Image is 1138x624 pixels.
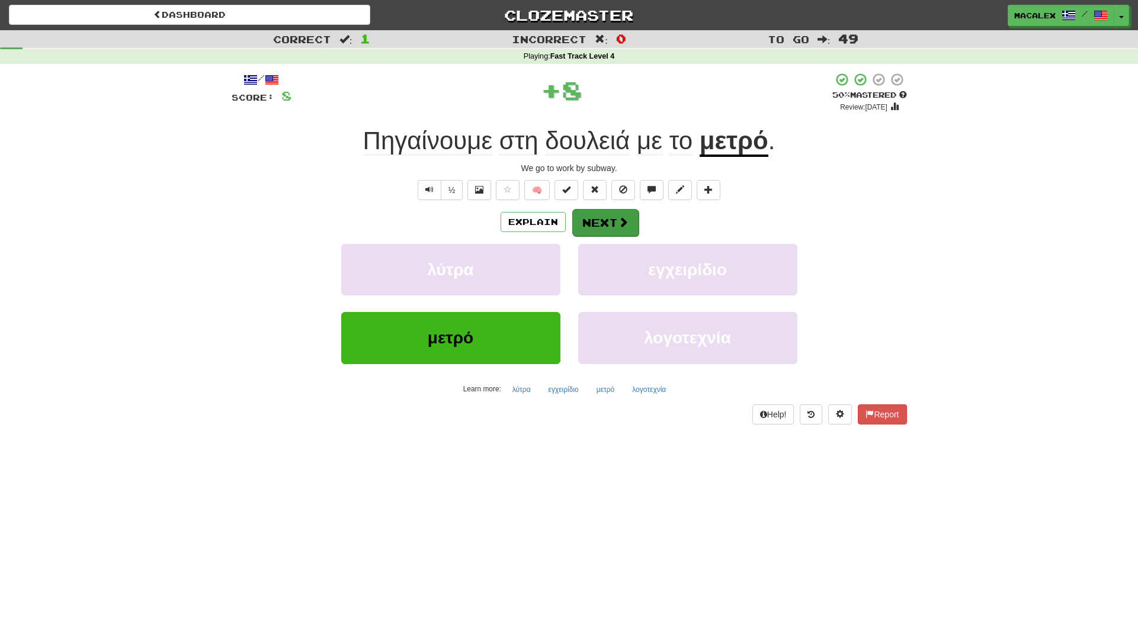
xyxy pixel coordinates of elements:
[388,5,749,25] a: Clozemaster
[611,180,635,200] button: Ignore sentence (alt+i)
[768,127,775,155] span: .
[832,90,907,101] div: Mastered
[1008,5,1114,26] a: macalex /
[668,180,692,200] button: Edit sentence (alt+d)
[281,88,291,103] span: 8
[818,34,831,44] span: :
[524,180,550,200] button: 🧠
[838,31,858,46] span: 49
[669,127,693,155] span: το
[341,312,560,364] button: μετρό
[562,75,582,105] span: 8
[339,34,352,44] span: :
[428,329,473,347] span: μετρό
[273,33,331,45] span: Correct
[360,31,370,46] span: 1
[501,212,566,232] button: Explain
[578,312,797,364] button: λογοτεχνία
[232,92,274,102] span: Score:
[644,329,731,347] span: λογοτεχνία
[637,127,662,155] span: με
[1014,10,1056,21] span: macalex
[542,381,585,398] button: εγχειρίδιο
[626,381,672,398] button: λογοτεχνία
[550,52,615,60] strong: Fast Track Level 4
[583,180,607,200] button: Reset to 0% Mastered (alt+r)
[541,72,562,108] span: +
[467,180,491,200] button: Show image (alt+x)
[572,209,639,236] button: Next
[858,404,906,424] button: Report
[496,180,520,200] button: Favorite sentence (alt+f)
[512,33,586,45] span: Incorrect
[441,180,463,200] button: ½
[590,381,621,398] button: μετρό
[418,180,441,200] button: Play sentence audio (ctl+space)
[232,162,907,174] div: We go to work by subway.
[595,34,608,44] span: :
[545,127,630,155] span: δουλειά
[232,72,291,87] div: /
[415,180,463,200] div: Text-to-speech controls
[506,381,537,398] button: λύτρα
[616,31,626,46] span: 0
[463,385,501,393] small: Learn more:
[700,127,768,157] u: μετρό
[800,404,822,424] button: Round history (alt+y)
[499,127,538,155] span: στη
[768,33,809,45] span: To go
[341,244,560,295] button: λύτρα
[752,404,794,424] button: Help!
[9,5,370,25] a: Dashboard
[554,180,578,200] button: Set this sentence to 100% Mastered (alt+m)
[363,127,493,155] span: Πηγαίνουμε
[578,244,797,295] button: εγχειρίδιο
[427,260,473,279] span: λύτρα
[648,260,727,279] span: εγχειρίδιο
[1082,9,1088,18] span: /
[832,90,850,99] span: 50 %
[697,180,720,200] button: Add to collection (alt+a)
[640,180,663,200] button: Discuss sentence (alt+u)
[840,103,887,111] small: Review: [DATE]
